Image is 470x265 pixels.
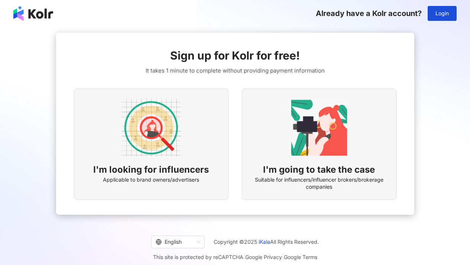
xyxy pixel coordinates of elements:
a: iKala [259,239,270,245]
span: I'm going to take the case [263,163,375,176]
span: | [282,254,284,260]
span: This site is protected by reCAPTCHA [153,253,317,262]
span: Suitable for influencers/influencer brokers/brokerage companies [251,176,387,191]
a: Google Privacy [245,254,282,260]
span: It takes 1 minute to complete without providing payment information [146,66,325,75]
div: English [156,236,194,248]
span: Sign up for Kolr for free! [170,48,300,63]
span: Login [435,10,449,16]
span: Copyright © 2025 All Rights Reserved. [214,237,319,246]
button: Login [428,6,457,21]
span: I'm looking for influencers [93,163,209,176]
img: KOL identity option [289,98,349,157]
a: Google Terms [284,254,317,260]
span: | [243,254,245,260]
span: Applicable to brand owners/advertisers [103,176,199,183]
img: AD identity option [121,98,181,157]
img: logo [13,6,53,21]
span: Already have a Kolr account? [316,9,422,18]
